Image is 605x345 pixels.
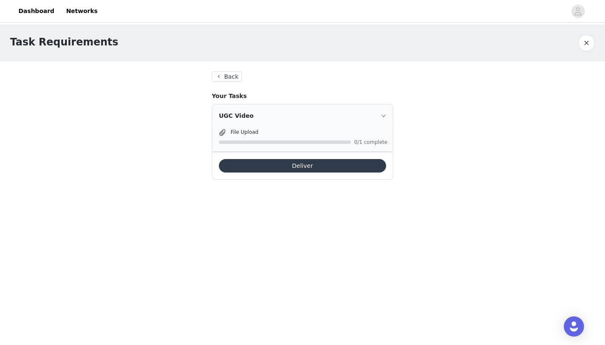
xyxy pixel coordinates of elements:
span: 0/1 complete [354,140,388,145]
span: File Upload [231,129,258,135]
a: Networks [61,2,103,21]
div: icon: rightUGC Video [212,104,393,127]
h1: Task Requirements [10,34,118,50]
div: avatar [574,5,582,18]
button: Deliver [219,159,386,172]
div: Open Intercom Messenger [564,316,584,337]
a: Dashboard [13,2,59,21]
h4: Your Tasks [212,92,393,101]
i: icon: right [381,113,386,118]
button: Back [212,72,242,82]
